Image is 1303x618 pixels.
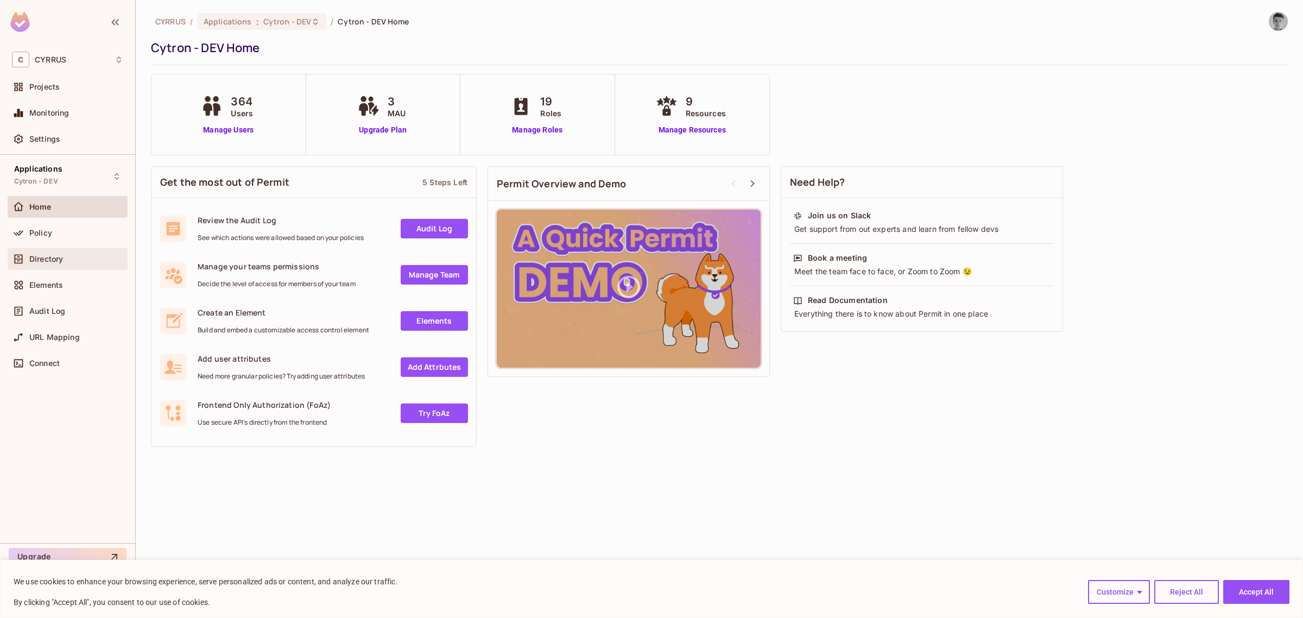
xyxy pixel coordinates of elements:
span: Projects [29,83,60,91]
span: Users [231,108,253,119]
div: 5 Steps Left [422,177,467,187]
span: 364 [231,93,253,110]
div: Everything there is to know about Permit in one place [793,308,1051,319]
span: Monitoring [29,109,69,117]
span: Use secure API's directly from the frontend [198,418,331,427]
span: Frontend Only Authorization (FoAz) [198,400,331,410]
a: Manage Roles [508,124,567,136]
span: Connect [29,359,60,368]
img: SReyMgAAAABJRU5ErkJggg== [10,12,30,32]
p: We use cookies to enhance your browsing experience, serve personalized ads or content, and analyz... [14,575,398,588]
button: Reject All [1154,580,1219,604]
a: Add Attrbutes [401,357,468,377]
span: Need more granular policies? Try adding user attributes [198,372,365,381]
a: Elements [401,311,468,331]
span: Elements [29,281,63,289]
button: Upgrade [9,548,126,565]
li: / [190,16,193,27]
span: : [256,17,260,26]
span: Create an Element [198,307,369,318]
span: URL Mapping [29,333,80,342]
p: By clicking "Accept All", you consent to our use of cookies. [14,596,398,609]
div: Meet the team face to face, or Zoom to Zoom 😉 [793,266,1051,277]
span: Applications [14,165,62,173]
a: Upgrade Plan [355,124,411,136]
span: Home [29,203,52,211]
a: Audit Log [401,219,468,238]
span: 3 [388,93,406,110]
div: Get support from out experts and learn from fellow devs [793,224,1051,235]
span: Resources [686,108,726,119]
span: Permit Overview and Demo [497,177,627,191]
button: Customize [1088,580,1150,604]
span: Cytron - DEV Home [338,16,409,27]
span: Settings [29,135,60,143]
span: C [12,52,29,67]
span: Cytron - DEV [263,16,312,27]
span: Need Help? [790,175,845,189]
span: Decide the level of access for members of your team [198,280,356,288]
a: Try FoAz [401,403,468,423]
span: Get the most out of Permit [160,175,289,189]
a: Manage Team [401,265,468,285]
span: Build and embed a customizable access control element [198,326,369,335]
div: Book a meeting [808,253,867,263]
span: 19 [540,93,561,110]
span: Directory [29,255,63,263]
span: Review the Audit Log [198,215,364,225]
span: MAU [388,108,406,119]
img: Vladimír Krejsa [1269,12,1287,30]
span: Policy [29,229,52,237]
div: Read Documentation [808,295,888,306]
span: the active workspace [155,16,186,27]
span: Audit Log [29,307,65,316]
a: Manage Users [198,124,258,136]
button: Accept All [1223,580,1289,604]
span: See which actions were allowed based on your policies [198,234,364,242]
li: / [331,16,333,27]
span: Manage your teams permissions [198,261,356,272]
div: Cytron - DEV Home [151,40,1282,56]
span: Add user attributes [198,354,365,364]
span: Roles [540,108,561,119]
a: Manage Resources [653,124,731,136]
span: Applications [204,16,252,27]
span: 9 [686,93,726,110]
span: Workspace: CYRRUS [35,55,66,64]
div: Join us on Slack [808,210,871,221]
span: Cytron - DEV [14,177,58,186]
